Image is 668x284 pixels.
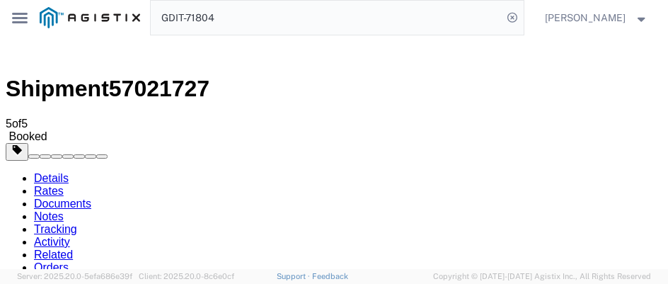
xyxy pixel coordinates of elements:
[545,10,626,25] span: Dylan Jewell
[40,7,140,28] img: logo
[277,272,312,280] a: Support
[312,272,348,280] a: Feedback
[151,1,502,35] input: Search for shipment number, reference number
[544,9,649,26] button: [PERSON_NAME]
[17,272,132,280] span: Server: 2025.20.0-5efa686e39f
[139,272,234,280] span: Client: 2025.20.0-8c6e0cf
[433,271,651,283] span: Copyright © [DATE]-[DATE] Agistix Inc., All Rights Reserved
